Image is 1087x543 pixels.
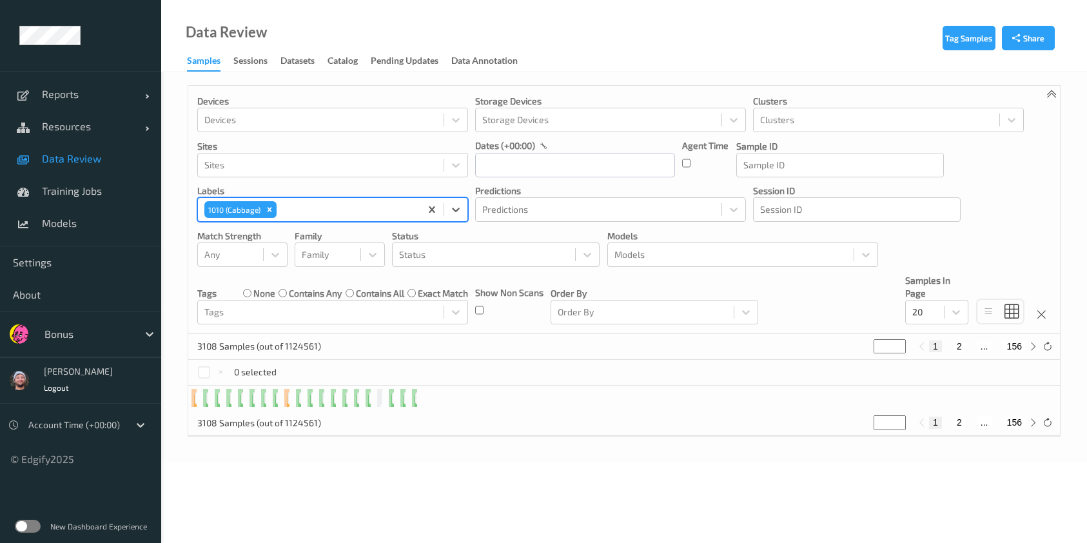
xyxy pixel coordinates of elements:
[475,184,746,197] p: Predictions
[953,341,966,352] button: 2
[280,52,328,70] a: Datasets
[943,26,995,50] button: Tag Samples
[977,341,992,352] button: ...
[234,366,277,379] p: 0 selected
[197,340,321,353] p: 3108 Samples (out of 1124561)
[197,230,288,242] p: Match Strength
[451,52,531,70] a: Data Annotation
[253,287,275,300] label: none
[186,26,267,39] div: Data Review
[1003,341,1026,352] button: 156
[736,140,944,153] p: Sample ID
[204,201,262,218] div: 1010 (Cabbage)
[977,417,992,428] button: ...
[475,286,543,299] p: Show Non Scans
[187,54,220,72] div: Samples
[197,140,468,153] p: Sites
[551,287,758,300] p: Order By
[197,184,468,197] p: labels
[953,417,966,428] button: 2
[233,54,268,70] div: Sessions
[418,287,468,300] label: exact match
[682,139,729,152] p: Agent Time
[929,341,942,352] button: 1
[262,201,277,218] div: Remove 1010 (Cabbage)
[187,52,233,72] a: Samples
[753,184,961,197] p: Session ID
[328,52,371,70] a: Catalog
[451,54,518,70] div: Data Annotation
[280,54,315,70] div: Datasets
[392,230,600,242] p: Status
[328,54,358,70] div: Catalog
[1002,26,1055,50] button: Share
[197,287,217,300] p: Tags
[929,417,942,428] button: 1
[753,95,1024,108] p: Clusters
[295,230,385,242] p: Family
[371,54,438,70] div: Pending Updates
[197,95,468,108] p: Devices
[197,417,321,429] p: 3108 Samples (out of 1124561)
[371,52,451,70] a: Pending Updates
[356,287,404,300] label: contains all
[233,52,280,70] a: Sessions
[607,230,878,242] p: Models
[475,139,535,152] p: dates (+00:00)
[289,287,342,300] label: contains any
[1003,417,1026,428] button: 156
[475,95,746,108] p: Storage Devices
[905,274,968,300] p: Samples In Page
